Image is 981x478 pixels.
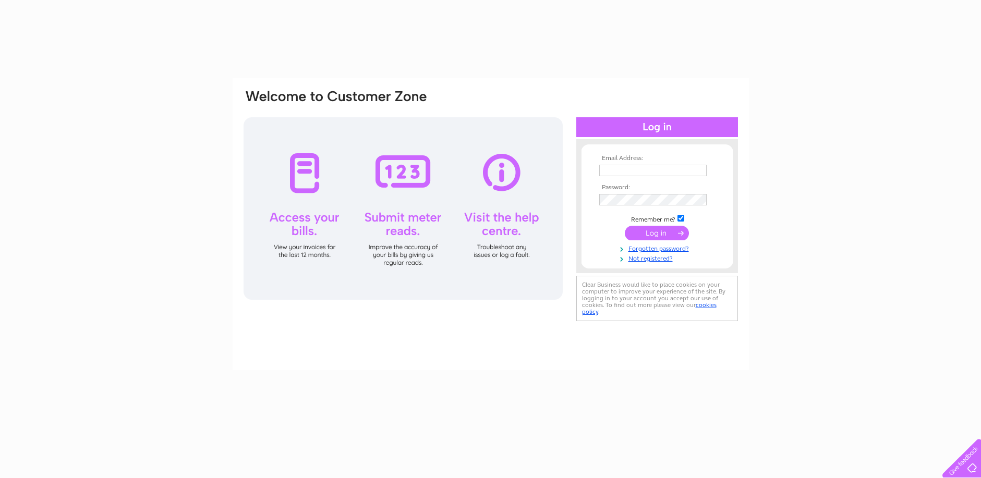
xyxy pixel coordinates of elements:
a: Not registered? [599,253,718,263]
input: Submit [625,226,689,240]
td: Remember me? [597,213,718,224]
th: Password: [597,184,718,191]
div: Clear Business would like to place cookies on your computer to improve your experience of the sit... [576,276,738,321]
th: Email Address: [597,155,718,162]
a: Forgotten password? [599,243,718,253]
a: cookies policy [582,301,717,315]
